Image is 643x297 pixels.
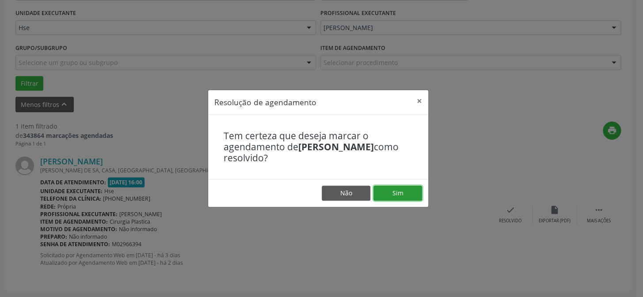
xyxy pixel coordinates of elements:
[224,130,413,164] h4: Tem certeza que deseja marcar o agendamento de como resolvido?
[214,96,316,108] h5: Resolução de agendamento
[322,186,370,201] button: Não
[411,90,428,112] button: Close
[298,141,374,153] b: [PERSON_NAME]
[373,186,422,201] button: Sim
